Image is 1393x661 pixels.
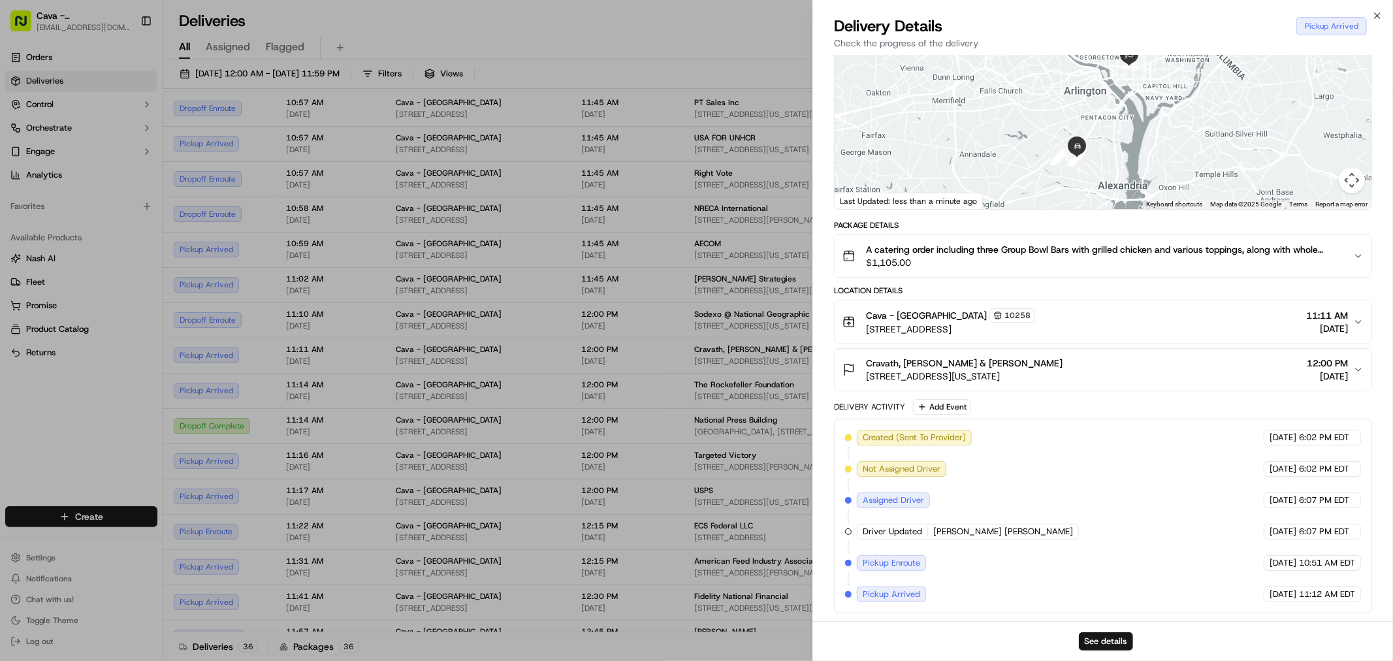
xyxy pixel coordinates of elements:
[105,287,215,310] a: 💻API Documentation
[1270,588,1296,600] span: [DATE]
[1307,370,1348,383] span: [DATE]
[40,238,104,248] span: Cava Alexandria
[13,170,88,180] div: Past conversations
[863,463,940,475] span: Not Assigned Driver
[1051,148,1068,165] div: 4
[202,167,238,183] button: See all
[1299,557,1355,569] span: 10:51 AM EDT
[866,243,1343,256] span: A catering order including three Group Bowl Bars with grilled chicken and various toppings, along...
[13,190,34,211] img: Klarizel Pensader
[1339,167,1365,193] button: Map camera controls
[913,399,971,415] button: Add Event
[838,192,881,209] a: Open this area in Google Maps (opens a new window)
[1079,632,1133,651] button: See details
[8,287,105,310] a: 📗Knowledge Base
[866,370,1063,383] span: [STREET_ADDRESS][US_STATE]
[1210,201,1281,208] span: Map data ©2025 Google
[13,13,39,39] img: Nash
[13,225,34,246] img: Cava Alexandria
[834,37,1372,50] p: Check the progress of the delivery
[866,323,1035,336] span: [STREET_ADDRESS]
[114,238,141,248] span: [DATE]
[222,129,238,144] button: Start new chat
[26,292,100,305] span: Knowledge Base
[40,202,108,213] span: Klarizel Pensader
[1270,557,1296,569] span: [DATE]
[1306,322,1348,335] span: [DATE]
[866,309,987,322] span: Cava - [GEOGRAPHIC_DATA]
[110,293,121,304] div: 💻
[863,588,920,600] span: Pickup Arrived
[59,138,180,148] div: We're available if you need us!
[118,202,144,213] span: [DATE]
[1289,201,1307,208] a: Terms (opens in new tab)
[110,202,115,213] span: •
[863,526,922,538] span: Driver Updated
[1065,144,1082,161] div: 9
[866,256,1343,269] span: $1,105.00
[835,235,1371,277] button: A catering order including three Group Bowl Bars with grilled chicken and various toppings, along...
[1270,432,1296,443] span: [DATE]
[835,300,1371,344] button: Cava - [GEOGRAPHIC_DATA]10258[STREET_ADDRESS]11:11 AM[DATE]
[1306,309,1348,322] span: 11:11 AM
[835,193,983,209] div: Last Updated: less than a minute ago
[13,125,37,148] img: 1736555255976-a54dd68f-1ca7-489b-9aae-adbdc363a1c4
[13,52,238,73] p: Welcome 👋
[1307,357,1348,370] span: 12:00 PM
[34,84,235,98] input: Got a question? Start typing here...
[834,16,942,37] span: Delivery Details
[838,192,881,209] img: Google
[863,557,920,569] span: Pickup Enroute
[835,349,1371,391] button: Cravath, [PERSON_NAME] & [PERSON_NAME][STREET_ADDRESS][US_STATE]12:00 PM[DATE]
[26,203,37,214] img: 1736555255976-a54dd68f-1ca7-489b-9aae-adbdc363a1c4
[1299,494,1349,506] span: 6:07 PM EDT
[27,125,51,148] img: 1724597045416-56b7ee45-8013-43a0-a6f9-03cb97ddad50
[933,526,1073,538] span: [PERSON_NAME] [PERSON_NAME]
[1004,310,1031,321] span: 10258
[1146,200,1202,209] button: Keyboard shortcuts
[1299,526,1349,538] span: 6:07 PM EDT
[1299,432,1349,443] span: 6:02 PM EDT
[123,292,210,305] span: API Documentation
[13,293,24,304] div: 📗
[834,285,1372,296] div: Location Details
[866,357,1063,370] span: Cravath, [PERSON_NAME] & [PERSON_NAME]
[107,238,112,248] span: •
[1051,148,1068,165] div: 8
[863,432,966,443] span: Created (Sent To Provider)
[834,402,905,412] div: Delivery Activity
[863,494,924,506] span: Assigned Driver
[1299,463,1349,475] span: 6:02 PM EDT
[130,324,158,334] span: Pylon
[1299,588,1355,600] span: 11:12 AM EDT
[834,220,1372,231] div: Package Details
[1069,149,1086,166] div: 12
[92,323,158,334] a: Powered byPylon
[1315,201,1368,208] a: Report a map error
[1270,526,1296,538] span: [DATE]
[59,125,214,138] div: Start new chat
[1270,494,1296,506] span: [DATE]
[1270,463,1296,475] span: [DATE]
